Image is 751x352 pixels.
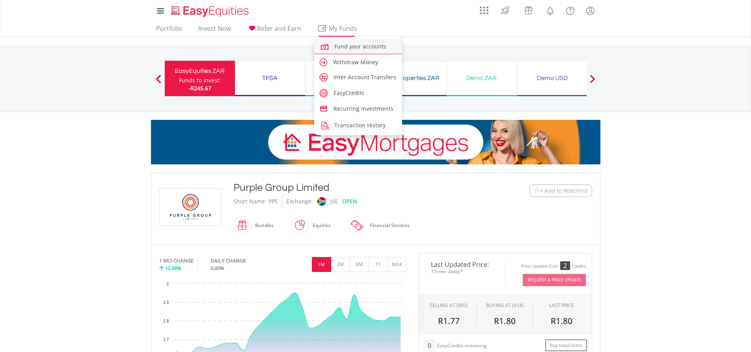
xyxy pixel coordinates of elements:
[314,117,403,132] a: transaction-history.png Transaction History
[438,315,460,326] span: R1.77
[366,216,410,235] div: Financial Services
[475,2,494,15] a: AppsGrid
[166,282,169,286] text: 2
[334,105,393,112] span: Recurring Investments
[319,89,328,97] img: easy-credits.svg
[388,257,407,272] button: MAX
[334,73,396,81] span: Inter-Account Transfers
[314,70,403,83] a: account-transfer.svg Inter-Account Transfers
[286,195,313,208] div: Exchange:
[331,257,350,272] button: 3M
[179,76,221,84] div: Funds to invest:
[233,181,481,195] div: Purple Group Limited
[314,102,403,114] a: credit-card.svg Recurring Investments
[317,23,369,34] span: My Funds
[425,268,499,275] span: 15-min. Delay*
[163,319,169,323] text: 1.8
[334,43,386,50] span: Fund your accounts
[233,195,266,208] div: Short Name:
[314,54,403,69] a: caret-right.svg Withdraw Money
[314,39,403,53] a: fund.svg Fund your accounts
[430,302,468,309] div: SELLING AT (BID)
[330,195,338,208] div: JSE
[486,302,524,309] span: BUYING AT (ASK)
[195,24,234,37] a: Invest Now
[369,257,388,272] button: 1Y
[312,257,331,272] button: 1M
[572,263,586,269] div: Credits
[540,2,560,18] a: Notifications
[540,187,588,195] span: + Add to Watchlist
[334,121,386,129] span: Transaction History
[480,6,488,15] img: grid-menu-icon.svg
[163,300,169,305] text: 1.9
[381,73,442,84] div: EasyProperties ZAR
[425,261,499,268] span: Last Updated Price:
[161,189,220,225] img: EQU.ZA.PPE.png
[494,315,516,326] span: R1.80
[319,41,330,52] img: fund.svg
[317,197,326,206] img: jse.png
[560,261,570,270] div: 2
[309,216,331,235] div: Equities
[529,184,592,197] button: Watchlist + Add to Watchlist
[153,24,185,37] a: Portfolio
[350,257,369,272] button: 6M
[342,195,357,208] div: OPEN
[521,263,559,269] div: Price Update Cost:
[310,73,371,84] div: EasyEquities USD
[551,315,572,326] span: R1.80
[499,4,512,17] img: thrive-v2.svg
[151,120,600,164] img: EasyMortage Promotion Banner
[437,343,487,350] div: EasyCredits remaining
[580,2,600,19] a: My Profile
[170,65,230,76] div: EasyEquities ZAR
[534,188,540,194] img: Watchlist
[170,5,252,18] img: EasyEquities_Logo.png
[314,86,403,99] a: easy-credits.svg EasyCredits
[451,73,512,84] div: Demo ZAR
[522,4,535,17] img: vouchers-v2.svg
[545,339,587,352] a: Buy EasyCredits
[188,84,211,92] span: -R245.67
[165,264,181,272] span: 10.98%
[257,24,301,33] span: Refer and Earn
[211,257,272,264] div: DAILY CHANGE
[151,78,166,86] button: Previous
[517,2,540,17] a: Vouchers
[159,257,194,264] div: 1 MO CHANGE
[163,337,169,342] text: 1.7
[319,73,328,82] img: account-transfer.svg
[522,73,583,84] div: Demo USD
[240,73,300,84] div: TFSA
[268,195,278,208] div: PPE
[585,78,600,86] button: Next
[319,120,330,131] img: transaction-history.png
[560,2,580,18] a: FAQ's and Support
[523,274,586,286] button: Request A Price Update
[211,264,224,272] span: 0.00%
[549,302,574,309] div: LAST PRICE
[168,2,252,18] a: Home page
[333,58,378,66] span: Withdraw Money
[244,24,304,37] a: Refer and Earn
[334,89,364,97] span: EasyCredits
[251,216,274,235] div: Bundles
[318,57,329,68] img: caret-right.svg
[423,339,436,352] div: 0
[319,104,328,113] img: credit-card.svg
